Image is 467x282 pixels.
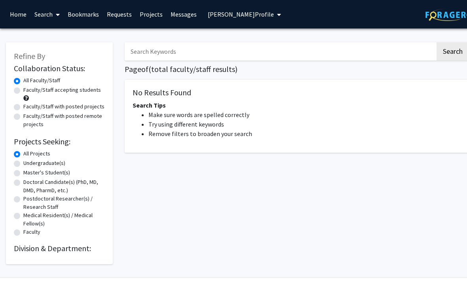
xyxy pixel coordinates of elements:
a: Requests [103,0,136,28]
label: Faculty/Staff accepting students [23,86,101,94]
label: Faculty [23,228,40,236]
label: Postdoctoral Researcher(s) / Research Staff [23,195,105,211]
h2: Projects Seeking: [14,137,105,146]
label: Medical Resident(s) / Medical Fellow(s) [23,211,105,228]
span: [PERSON_NAME] Profile [208,10,274,18]
a: Projects [136,0,167,28]
li: Remove filters to broaden your search [148,129,461,138]
label: Master's Student(s) [23,168,70,177]
label: All Faculty/Staff [23,76,60,85]
a: Home [6,0,30,28]
label: Doctoral Candidate(s) (PhD, MD, DMD, PharmD, etc.) [23,178,105,195]
h2: Collaboration Status: [14,64,105,73]
label: Faculty/Staff with posted projects [23,102,104,111]
label: All Projects [23,150,50,158]
label: Undergraduate(s) [23,159,65,167]
a: Bookmarks [64,0,103,28]
h2: Division & Department: [14,244,105,253]
span: Search Tips [133,101,166,109]
span: Refine By [14,51,45,61]
h5: No Results Found [133,88,461,97]
label: Faculty/Staff with posted remote projects [23,112,105,129]
input: Search Keywords [125,42,435,61]
li: Try using different keywords [148,119,461,129]
li: Make sure words are spelled correctly [148,110,461,119]
a: Messages [167,0,201,28]
a: Search [30,0,64,28]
